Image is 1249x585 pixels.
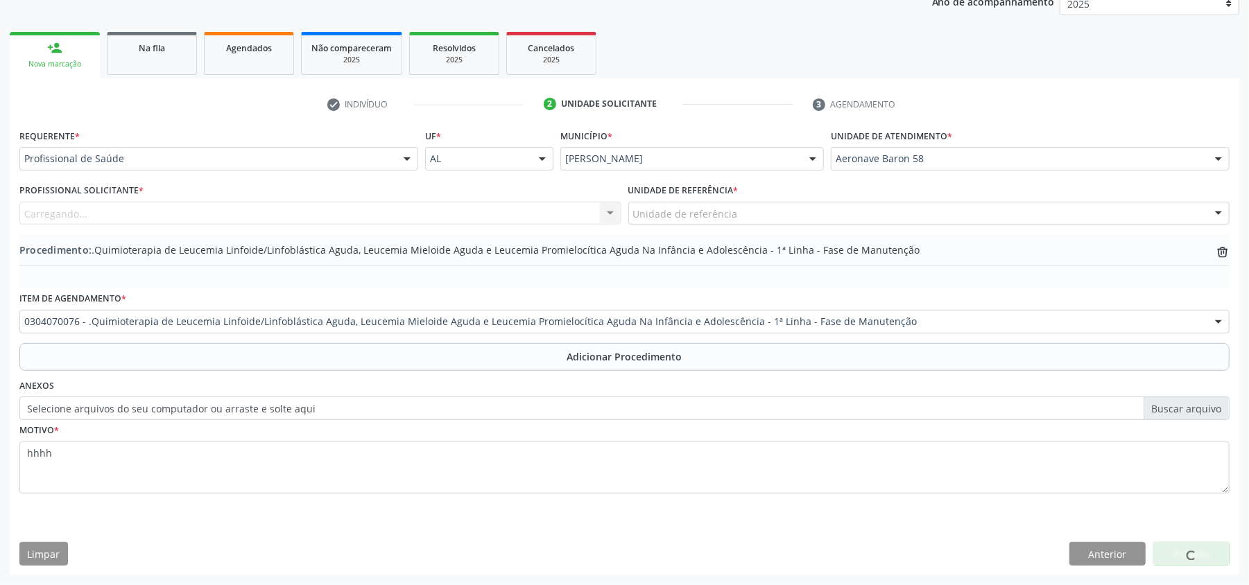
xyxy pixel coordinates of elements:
[19,243,92,256] span: Procedimento:
[19,376,54,397] label: Anexos
[430,152,525,166] span: AL
[560,125,612,147] label: Município
[311,55,392,65] div: 2025
[517,55,586,65] div: 2025
[633,207,738,221] span: Unidade de referência
[433,42,476,54] span: Resolvidos
[561,98,657,110] div: Unidade solicitante
[19,420,59,442] label: Motivo
[19,542,68,566] button: Limpar
[311,42,392,54] span: Não compareceram
[24,152,390,166] span: Profissional de Saúde
[24,315,1201,329] span: 0304070076 - .Quimioterapia de Leucemia Linfoide/Linfoblástica Aguda, Leucemia Mieloide Aguda e L...
[226,42,272,54] span: Agendados
[831,125,952,147] label: Unidade de atendimento
[420,55,489,65] div: 2025
[544,98,556,110] div: 2
[528,42,575,54] span: Cancelados
[19,288,126,310] label: Item de agendamento
[19,343,1230,371] button: Adicionar Procedimento
[628,180,739,202] label: Unidade de referência
[139,42,165,54] span: Na fila
[47,40,62,55] div: person_add
[425,125,441,147] label: UF
[19,243,920,257] span: .Quimioterapia de Leucemia Linfoide/Linfoblástica Aguda, Leucemia Mieloide Aguda e Leucemia Promi...
[836,152,1201,166] span: Aeronave Baron 58
[565,152,795,166] span: [PERSON_NAME]
[19,59,90,69] div: Nova marcação
[1069,542,1146,566] button: Anterior
[19,180,144,202] label: Profissional Solicitante
[567,349,682,364] span: Adicionar Procedimento
[19,125,80,147] label: Requerente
